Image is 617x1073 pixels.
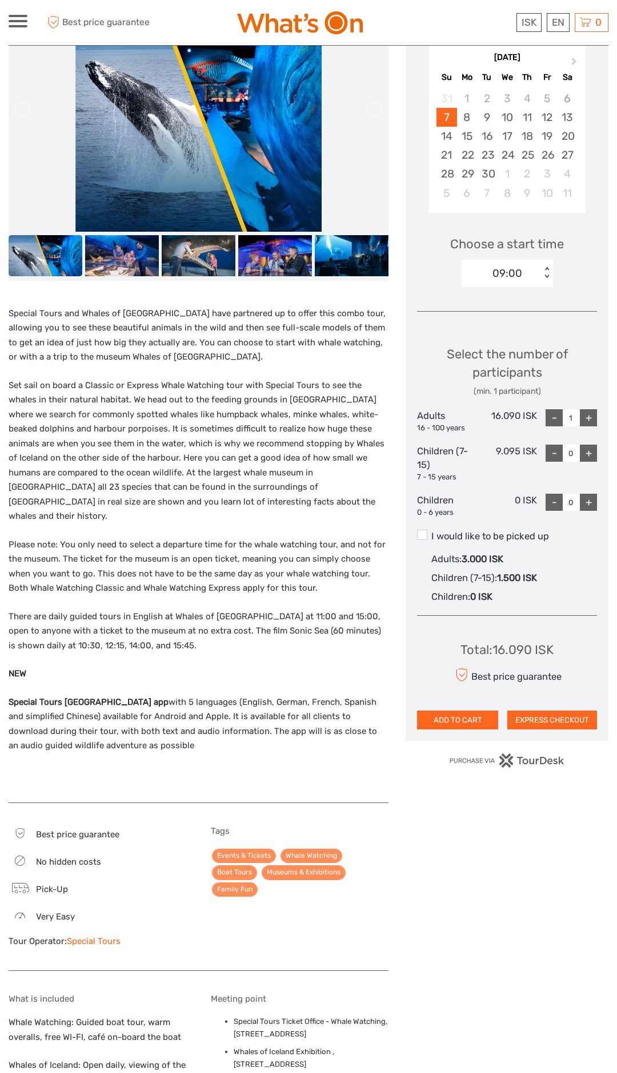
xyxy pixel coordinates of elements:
[477,70,497,85] div: Tu
[537,108,557,127] div: Choose Friday, September 12th, 2025
[9,538,388,596] p: Please note: You only need to select a departure time for the whale watching tour, and not for th...
[417,423,477,434] div: 16 - 100 years
[537,184,557,203] div: Choose Friday, October 10th, 2025
[162,235,235,277] img: 3da9d8f2ffc746ab8c0b34e525020d9e_slider_thumbnail.jpg
[436,108,456,127] div: Choose Sunday, September 7th, 2025
[436,164,456,183] div: Choose Sunday, September 28th, 2025
[212,849,276,863] a: Events & Tickets
[417,445,477,482] div: Children (7-15)
[36,829,119,840] span: Best price guarantee
[497,127,517,146] div: Choose Wednesday, September 17th, 2025
[542,267,551,279] div: < >
[477,409,537,433] div: 16.090 ISK
[436,70,456,85] div: Su
[457,70,477,85] div: Mo
[580,445,597,462] div: +
[9,378,388,524] p: Set sail on board a Classic or Express Whale Watching tour with Special Tours to see the whales i...
[497,572,537,583] span: 1.500 ISK
[537,164,557,183] div: Choose Friday, October 3rd, 2025
[477,146,497,164] div: Choose Tuesday, September 23rd, 2025
[36,884,68,894] span: Pick-Up
[315,235,388,277] img: 41cb84e5cc56426dab97420fb8083817_slider_thumbnail.jpeg
[212,882,258,897] a: Family Fun
[9,994,187,1004] h5: What is included
[497,184,517,203] div: Choose Wednesday, October 8th, 2025
[431,554,462,564] span: Adults :
[457,184,477,203] div: Choose Monday, October 6th, 2025
[477,127,497,146] div: Choose Tuesday, September 16th, 2025
[557,184,577,203] div: Choose Saturday, October 11th, 2025
[457,89,477,108] div: Not available Monday, September 1st, 2025
[436,146,456,164] div: Choose Sunday, September 21st, 2025
[417,386,597,397] div: (min. 1 participant)
[9,610,388,654] p: There are daily guided tours in English at Whales of [GEOGRAPHIC_DATA] at 11:00 and 15:00, open t...
[566,55,584,73] button: Next Month
[537,70,557,85] div: Fr
[234,1015,389,1041] li: Special Tours Ticket Office - Whale Watching, [STREET_ADDRESS]
[436,184,456,203] div: Choose Sunday, October 5th, 2025
[497,108,517,127] div: Choose Wednesday, September 10th, 2025
[470,591,492,602] span: 0 ISK
[67,936,121,946] a: Special Tours
[36,857,101,867] span: No hidden costs
[557,70,577,85] div: Sa
[557,164,577,183] div: Choose Saturday, October 4th, 2025
[546,445,563,462] div: -
[417,494,477,518] div: Children
[417,409,477,433] div: Adults
[281,849,342,863] a: Whale Watching
[537,127,557,146] div: Choose Friday, September 19th, 2025
[432,89,582,203] div: month 2025-09
[522,17,536,28] span: ISK
[457,127,477,146] div: Choose Monday, September 15th, 2025
[594,17,603,28] span: 0
[431,572,497,583] span: Children (7-15) :
[9,306,388,365] p: Special Tours and Whales of [GEOGRAPHIC_DATA] have partnered up to offer this combo tour, allowin...
[237,11,363,34] img: What's On
[477,89,497,108] div: Not available Tuesday, September 2nd, 2025
[45,13,159,32] span: Best price guarantee
[546,494,563,511] div: -
[517,146,537,164] div: Choose Thursday, September 25th, 2025
[537,89,557,108] div: Not available Friday, September 5th, 2025
[517,184,537,203] div: Choose Thursday, October 9th, 2025
[497,164,517,183] div: Choose Wednesday, October 1st, 2025
[477,108,497,127] div: Choose Tuesday, September 9th, 2025
[234,1046,389,1071] li: Whales of Iceland Exhibition , [STREET_ADDRESS]
[417,345,597,397] div: Select the number of participants
[238,235,312,277] img: cde66b904c84416e8421ef31929e2ad6_slider_thumbnail.png
[557,146,577,164] div: Choose Saturday, September 27th, 2025
[436,127,456,146] div: Choose Sunday, September 14th, 2025
[557,89,577,108] div: Not available Saturday, September 6th, 2025
[546,409,563,426] div: -
[492,266,522,281] div: 09:00
[9,935,187,947] div: Tour Operator:
[497,146,517,164] div: Choose Wednesday, September 24th, 2025
[580,409,597,426] div: +
[457,164,477,183] div: Choose Monday, September 29th, 2025
[211,826,389,836] h5: Tags
[9,697,169,707] strong: Special Tours [GEOGRAPHIC_DATA] app
[9,235,82,277] img: 3aee7fe1d7e845df9517fca8331b0689_slider_thumbnail.jpeg
[85,235,159,277] img: 3aa16d273df34b75955b8480688f4778_slider_thumbnail.jpg
[517,108,537,127] div: Choose Thursday, September 11th, 2025
[457,146,477,164] div: Choose Monday, September 22nd, 2025
[497,70,517,85] div: We
[36,911,75,922] span: Very easy
[557,127,577,146] div: Choose Saturday, September 20th, 2025
[452,665,562,685] div: Best price guarantee
[517,164,537,183] div: Choose Thursday, October 2nd, 2025
[537,146,557,164] div: Choose Friday, September 26th, 2025
[449,753,565,768] img: PurchaseViaTourDesk.png
[507,711,597,730] button: EXPRESS CHECKOUT
[431,591,470,602] span: Children :
[212,865,257,880] a: Boat Tours
[462,554,503,564] span: 3.000 ISK
[450,235,564,253] span: Choose a start time
[477,494,537,518] div: 0 ISK
[417,507,477,518] div: 0 - 6 years
[477,164,497,183] div: Choose Tuesday, September 30th, 2025
[477,445,537,482] div: 9.095 ISK
[460,641,554,659] div: Total : 16.090 ISK
[547,13,570,32] div: EN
